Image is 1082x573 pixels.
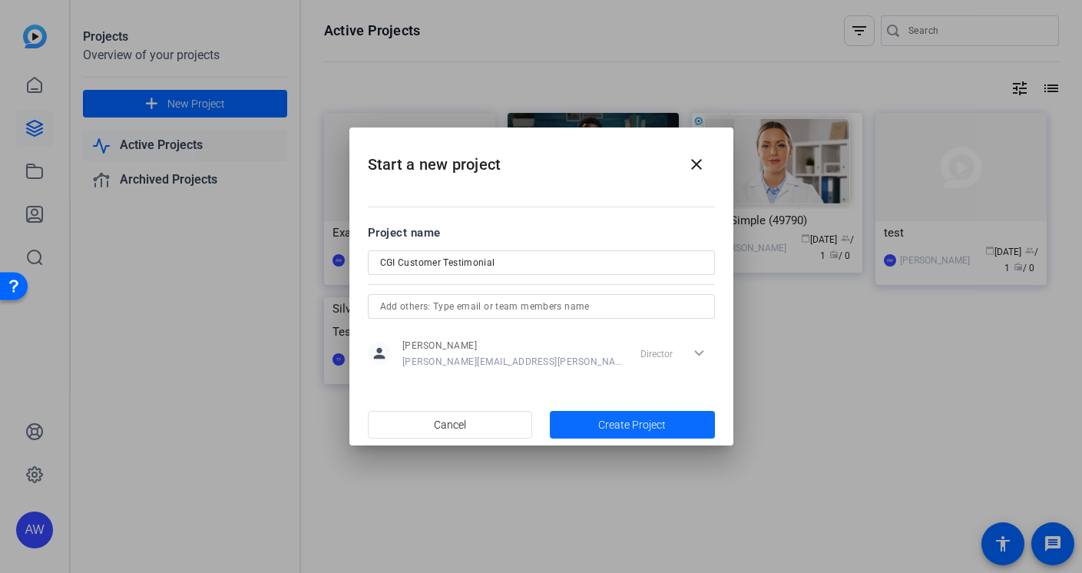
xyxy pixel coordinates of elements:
[368,342,391,365] mat-icon: person
[368,411,533,439] button: Cancel
[550,411,715,439] button: Create Project
[598,417,666,433] span: Create Project
[687,155,706,174] mat-icon: close
[380,297,703,316] input: Add others: Type email or team members name
[368,224,715,241] div: Project name
[402,356,623,368] span: [PERSON_NAME][EMAIL_ADDRESS][PERSON_NAME][DOMAIN_NAME]
[349,128,733,190] h2: Start a new project
[434,410,466,439] span: Cancel
[402,339,623,352] span: [PERSON_NAME]
[380,253,703,272] input: Enter Project Name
